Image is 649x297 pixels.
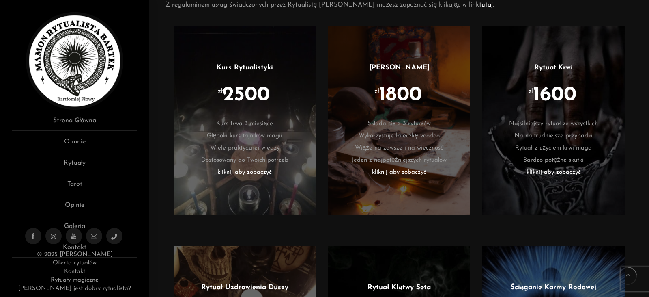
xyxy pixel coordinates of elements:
[186,130,304,142] li: Głęboki kurs tajników magii
[12,137,137,152] a: O mnie
[494,154,612,167] li: Bardzo potężne skutki
[186,118,304,130] li: Kurs trwa 3 miesiące
[379,85,422,106] span: 1800
[340,118,458,130] li: Składa się z 3 rytuałów
[367,284,430,291] a: Rytuał Klątwy Seta
[340,154,458,167] li: Jeden z najpotężniejszych rytuałów
[186,142,304,154] li: Wiele praktycznej wiedzy
[340,130,458,142] li: Wykorzystuje laleczkę voodoo
[533,85,576,106] span: 1600
[494,167,612,179] li: kliknij aby zobaczyć
[12,116,137,131] a: Strona Główna
[511,284,596,291] a: Ściąganie Karmy Rodowej
[12,179,137,194] a: Tarot
[12,221,137,236] a: Galeria
[26,12,123,110] img: Rytualista Bartek
[218,88,223,95] sup: zł
[18,286,131,292] a: [PERSON_NAME] jest dobry rytualista?
[534,64,573,71] a: Rytuał Krwi
[12,158,137,173] a: Rytuały
[494,130,612,142] li: Na najtrudniejsze przypadki
[53,260,97,266] a: Oferta rytuałów
[222,85,270,106] span: 2500
[186,154,304,167] li: Dostosowany do Twoich potrzeb
[186,167,304,179] li: kliknij aby zobaczyć
[479,2,493,8] a: tutaj
[340,167,458,179] li: kliknij aby zobaczyć
[374,88,379,95] sup: zł
[529,88,533,95] sup: zł
[369,64,430,71] a: [PERSON_NAME]
[494,142,612,154] li: Rytuał z użyciem krwi maga
[201,284,288,291] a: Rytuał Uzdrowienia Duszy
[12,200,137,215] a: Opinie
[51,277,99,283] a: Rytuały magiczne
[494,118,612,130] li: Najsilniejszy rytuał ze wszystkich
[217,64,273,71] a: Kurs Rytualistyki
[64,269,85,275] a: Kontakt
[340,142,458,154] li: Wiąże na zawsze i na wieczność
